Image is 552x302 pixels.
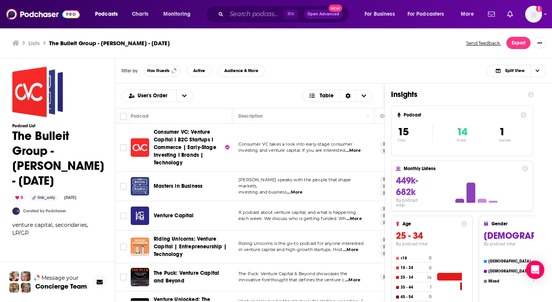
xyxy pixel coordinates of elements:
a: Investing [380,148,406,154]
img: Masters in Business [131,177,149,195]
a: Business [380,176,404,182]
a: Entrepreneur [380,213,415,219]
span: Toggle select row [120,274,127,281]
a: Venture Capital [154,212,194,220]
h2: Choose List sort [122,90,193,102]
span: 1 [499,125,505,138]
h3: Podcast List [12,123,104,128]
a: Business [380,274,404,280]
h3: The Bulleit Group - [PERSON_NAME] - [DATE] [49,39,170,47]
a: Consumer VC: Venture Capital I B2C Startups I Commerce | Early-Stage Investing I Brands | Technology [154,128,230,167]
h4: By podcast total [396,198,427,208]
h3: Filter by [122,68,138,74]
button: open menu [455,8,483,20]
span: User's Order [138,93,170,98]
img: Sydney Profile [9,271,19,281]
button: Choose View [302,90,373,102]
div: Open Intercom Messenger [526,261,544,279]
span: Riding Unicorns: Venture Capital | Entrepreneurship | Technology [154,236,227,258]
span: [PERSON_NAME] speaks with the people that shape markets, [238,177,351,189]
h4: 0 [429,294,432,299]
span: Table [320,93,333,98]
a: Masters in Business [154,182,202,190]
span: 14 [457,125,467,138]
button: Show More Button [534,37,546,49]
img: Consumer VC: Venture Capital I B2C Startups I Commerce | Early-Stage Investing I Brands | Technology [131,138,149,157]
svg: Add a profile image [536,6,542,12]
input: Search podcasts, credits, & more... [227,8,284,20]
span: investing and venture capital. If you are interested [238,148,345,153]
span: Open Advanced [307,12,339,16]
span: For Business [365,9,395,20]
button: Active [187,65,212,77]
h4: Monthly Listens [404,166,519,171]
span: Podcasts [95,9,118,20]
span: ...More [345,277,360,283]
a: The Puck: Venture Capital and Beyond [154,269,230,285]
span: in venture capital and high-growth startups. Host [238,247,342,252]
a: Show notifications dropdown [485,8,498,21]
a: Business [380,141,404,147]
p: Inactive [499,138,511,142]
span: The Puck: Venture Capital & Beyond showcases the [238,271,347,276]
a: Charts [127,8,153,20]
span: Charts [132,9,148,20]
span: The Bulleit Group - Larry Aschebrook - Sept 22, 2025 [12,67,63,117]
h4: [DEMOGRAPHIC_DATA] [488,259,532,264]
button: Show profile menu [525,6,542,23]
span: ⌘ K [284,9,298,19]
span: Active [193,69,205,73]
button: Open AdvancedNew [304,10,343,19]
button: open menu [176,90,192,102]
div: Categories [380,112,404,121]
span: New [329,5,342,12]
span: Audience & More [224,69,258,73]
button: open menu [402,8,455,20]
img: Riding Unicorns: Venture Capital | Entrepreneurship | Technology [131,238,149,256]
span: ...More [287,189,302,195]
h3: Lists [28,39,40,47]
span: ...More [343,247,358,253]
span: Message your [41,274,79,282]
a: Business [380,237,404,243]
p: Active [457,138,467,142]
img: User Profile [525,6,542,23]
span: Consumer VC takes a look into early-stage consumer [238,141,353,147]
div: Sort Direction [340,90,356,102]
h1: The Bulleit Group - [PERSON_NAME] - [DATE] [12,128,104,188]
h4: 35 - 44 [401,285,429,290]
h4: <18 [401,256,427,261]
span: Split View [505,69,524,73]
h4: By podcast total [396,241,467,246]
a: Business [380,206,404,212]
span: venture capital, secondaries, LP/GP [12,222,88,236]
a: Investing [380,220,406,226]
img: Venture Capital [131,207,149,225]
span: Logged in as BGpodcasts [525,6,542,23]
img: Barbara Profile [21,283,31,293]
button: open menu [90,8,128,20]
span: ...More [345,148,361,154]
button: Export [506,37,531,49]
h4: 1 [430,285,432,290]
button: open menu [359,8,404,20]
a: Riding Unicorns: Venture Capital | Entrepreneurship | Technology [154,235,230,258]
span: innovative forethought that defines the venture c [238,277,344,282]
a: Podchaser - Follow, Share and Rate Podcasts [6,7,80,21]
div: link_only [29,194,58,201]
a: Show notifications dropdown [504,8,516,21]
h3: 25 - 34 [396,230,467,241]
span: investing and business [238,189,287,195]
span: Toggle select row [120,144,127,151]
h4: 0 [429,266,432,271]
a: Entrepreneur [380,244,415,250]
span: The Puck: Venture Capital and Beyond [154,270,219,284]
span: More [461,9,474,20]
h4: 25 - 34 [401,275,426,280]
button: Send feedback. [464,40,503,46]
